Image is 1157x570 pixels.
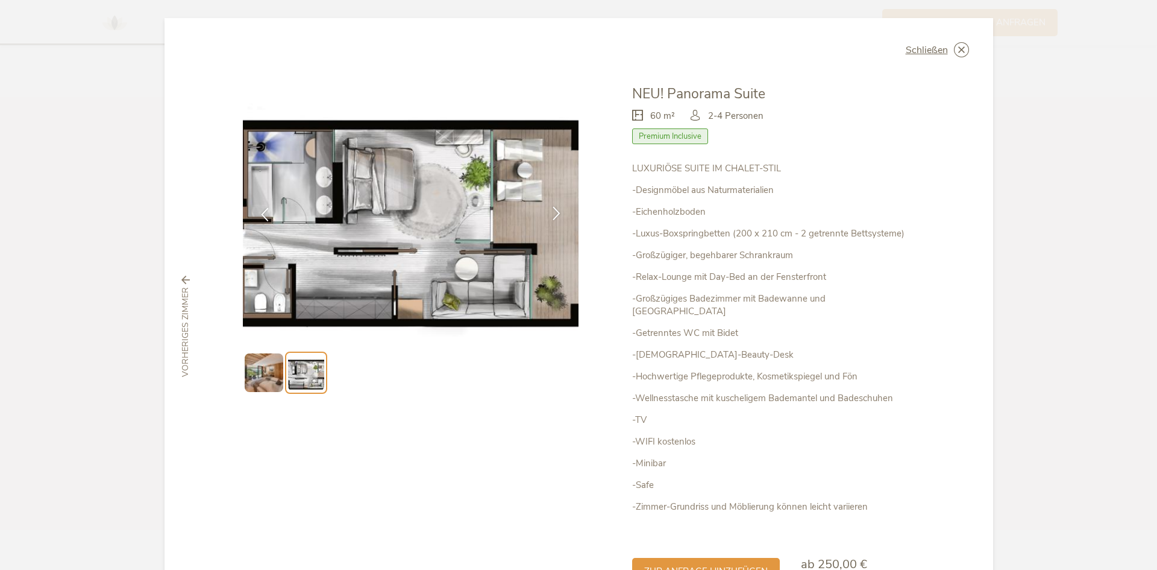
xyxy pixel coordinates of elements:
[650,110,675,122] span: 60 m²
[632,349,914,361] p: -[DEMOGRAPHIC_DATA]-Beauty-Desk
[632,162,914,175] p: LUXURIÖSE SUITE IM CHALET-STIL
[632,392,914,405] p: -Wellnesstasche mit kuscheligem Bademantel und Badeschuhen
[243,84,579,337] img: NEU! Panorama Suite
[632,128,708,144] span: Premium Inclusive
[288,355,324,391] img: Preview
[632,184,914,197] p: -Designmöbel aus Naturmaterialien
[632,479,914,492] p: -Safe
[632,271,914,283] p: -Relax-Lounge mit Day-Bed an der Fensterfront
[632,84,765,103] span: NEU! Panorama Suite
[708,110,763,122] span: 2-4 Personen
[245,353,283,392] img: Preview
[632,293,914,318] p: -Großzügiges Badezimmer mit Badewanne und [GEOGRAPHIC_DATA]
[632,249,914,262] p: -Großzügiger, begehbarer Schrankraum
[632,227,914,240] p: -Luxus-Boxspringbetten (200 x 210 cm - 2 getrennte Bettsysteme)
[632,327,914,340] p: -Getrenntes WC mit Bidet
[632,435,914,448] p: -WIFI kostenlos
[632,370,914,383] p: -Hochwertige Pflegeprodukte, Kosmetikspiegel und Fön
[632,457,914,470] p: -Minibar
[180,287,192,377] span: vorheriges Zimmer
[632,414,914,426] p: -TV
[632,206,914,218] p: -Eichenholzboden
[632,501,914,513] p: -Zimmer-Grundriss und Möblierung können leicht variieren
